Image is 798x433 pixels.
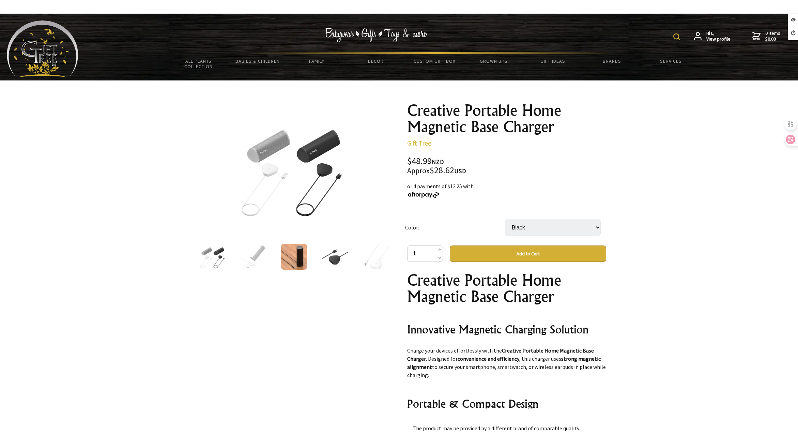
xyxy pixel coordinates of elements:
a: Family [287,54,346,68]
div: or 4 payments of $12.25 with [407,182,606,198]
img: Creative Portable Home Magnetic Base Charger [238,116,344,222]
a: All Plants Collection [169,54,228,74]
strong: Creative Portable Home Magnetic Base Charger [407,347,594,362]
span: Hi L, [706,30,731,42]
span: NZD [432,158,444,166]
strong: View profile [706,36,731,42]
p: Charge your devices effortlessly with the . Designed for , this charger uses to secure your smart... [407,346,606,379]
h2: Innovative Magnetic Charging Solution [407,321,606,338]
a: Gift Ideas [523,54,582,68]
div: $48.99 $28.62 [407,157,606,175]
strong: $0.00 [765,36,780,42]
strong: convenience and efficiency [458,355,519,362]
img: Creative Portable Home Magnetic Base Charger [281,244,307,270]
a: Decor [346,54,405,68]
span: USD [454,167,466,175]
img: Creative Portable Home Magnetic Base Charger [240,244,266,270]
img: Babywear - Gifts - Toys & more [325,28,427,42]
a: 0 items$0.00 [752,30,780,42]
img: product search [673,33,680,40]
img: Babyware - Gifts - Toys and more... [7,20,78,77]
td: Color: [405,209,505,245]
img: Afterpay [407,192,440,198]
img: Creative Portable Home Magnetic Base Charger [199,244,225,270]
h2: Portable & Compact Design [407,395,606,412]
a: Gift Tree [407,139,431,147]
small: Approx [407,166,430,175]
a: Brands [582,54,641,68]
a: Hi L,View profile [694,30,731,42]
img: Creative Portable Home Magnetic Base Charger [322,244,348,270]
strong: strong magnetic alignment [407,355,601,370]
a: Grown Ups [464,54,523,68]
span: 0 items [765,30,780,42]
button: Add to Cart [450,245,606,262]
a: Custom Gift Box [405,54,464,68]
a: Services [642,54,701,68]
h1: Creative Portable Home Magnetic Base Charger [407,272,606,305]
img: Creative Portable Home Magnetic Base Charger [363,244,389,270]
a: Babies & Children [228,54,287,68]
h1: Creative Portable Home Magnetic Base Charger [407,102,606,135]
